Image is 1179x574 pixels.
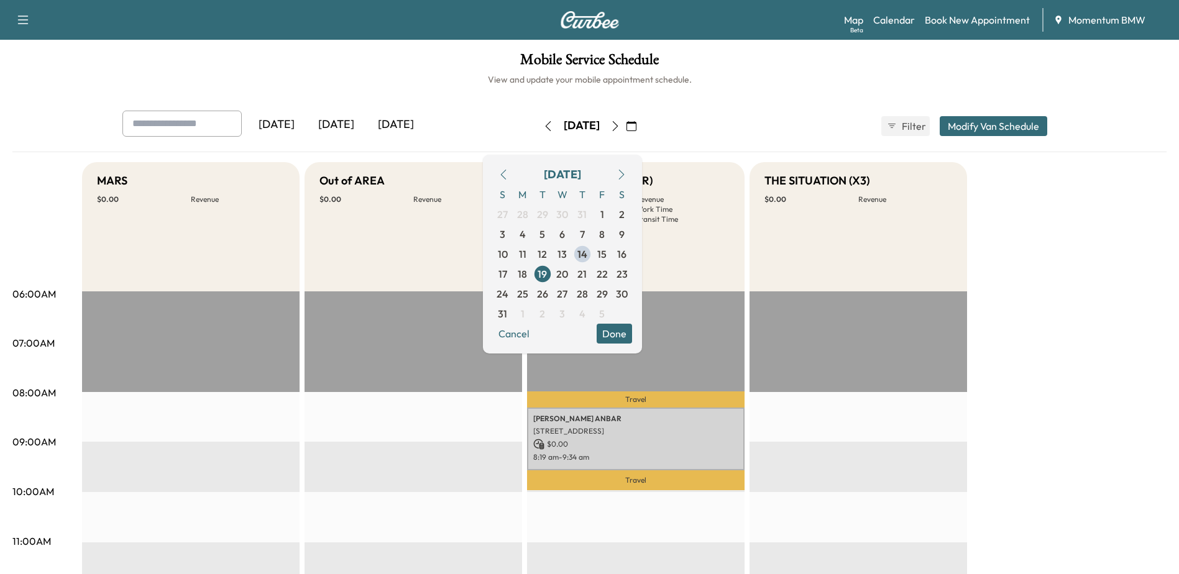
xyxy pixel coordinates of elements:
span: 28 [577,286,588,301]
span: 31 [577,207,587,222]
span: 17 [498,266,507,281]
span: F [592,184,612,204]
p: $ 0.00 [533,439,738,450]
span: 28 [517,207,528,222]
span: T [533,184,553,204]
span: 27 [557,286,567,301]
p: Travel [527,470,745,490]
div: [DATE] [564,118,600,134]
span: 15 [597,247,607,262]
p: Travel [527,391,745,408]
span: 29 [537,207,548,222]
p: [STREET_ADDRESS] [533,426,738,436]
p: 10:00AM [12,484,54,499]
span: Momentum BMW [1068,12,1145,27]
div: Beta [850,25,863,35]
button: Cancel [493,324,535,344]
p: $ 0.00 [319,194,413,204]
span: 7 [580,227,585,242]
span: 19 [538,266,547,281]
p: Transit Time [636,214,730,224]
div: [DATE] [544,166,581,183]
p: 8:19 am - 9:34 am [533,452,738,462]
span: 25 [517,286,528,301]
span: 30 [556,207,568,222]
h5: THE SITUATION (X3) [764,172,869,189]
p: Revenue [413,194,507,204]
span: 26 [537,286,548,301]
p: 09:00AM [12,434,56,449]
span: T [572,184,592,204]
span: 3 [500,227,505,242]
span: 8 [599,227,605,242]
span: S [612,184,632,204]
span: 22 [597,266,608,281]
p: 07:00AM [12,335,55,350]
span: 16 [617,247,626,262]
span: 6 [559,227,565,242]
a: Calendar [873,12,915,27]
p: $ 0.00 [764,194,858,204]
span: 18 [518,266,527,281]
a: MapBeta [844,12,863,27]
span: 21 [577,266,587,281]
span: 11 [519,247,526,262]
span: 14 [577,247,587,262]
p: Revenue [636,194,730,204]
span: 2 [539,306,545,321]
a: Book New Appointment [925,12,1030,27]
div: [DATE] [247,111,306,139]
button: Modify Van Schedule [940,116,1047,136]
p: Revenue [191,194,285,204]
h5: Out of AREA [319,172,385,189]
span: 20 [556,266,568,281]
p: 06:00AM [12,286,56,301]
span: 31 [498,306,507,321]
span: 30 [616,286,628,301]
span: Filter [902,119,924,134]
div: [DATE] [306,111,366,139]
span: 23 [617,266,628,281]
div: [DATE] [366,111,426,139]
button: Filter [881,116,930,136]
span: 12 [538,247,547,262]
button: Done [597,324,632,344]
span: 5 [539,227,545,242]
span: M [513,184,533,204]
span: 27 [497,207,508,222]
h5: MARS [97,172,127,189]
span: S [493,184,513,204]
p: Revenue [858,194,952,204]
span: 1 [521,306,525,321]
span: 2 [619,207,625,222]
img: Curbee Logo [560,11,620,29]
h6: View and update your mobile appointment schedule. [12,73,1167,86]
span: 29 [597,286,608,301]
span: 13 [557,247,567,262]
p: 08:00AM [12,385,56,400]
span: 9 [619,227,625,242]
span: W [553,184,572,204]
span: 1 [600,207,604,222]
p: 11:00AM [12,534,51,549]
p: Work Time [636,204,730,214]
span: 4 [579,306,585,321]
span: 24 [497,286,508,301]
span: 3 [559,306,565,321]
h1: Mobile Service Schedule [12,52,1167,73]
p: $ 0.00 [97,194,191,204]
span: 10 [498,247,508,262]
p: [PERSON_NAME] ANBAR [533,414,738,424]
span: 4 [520,227,526,242]
span: 5 [599,306,605,321]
